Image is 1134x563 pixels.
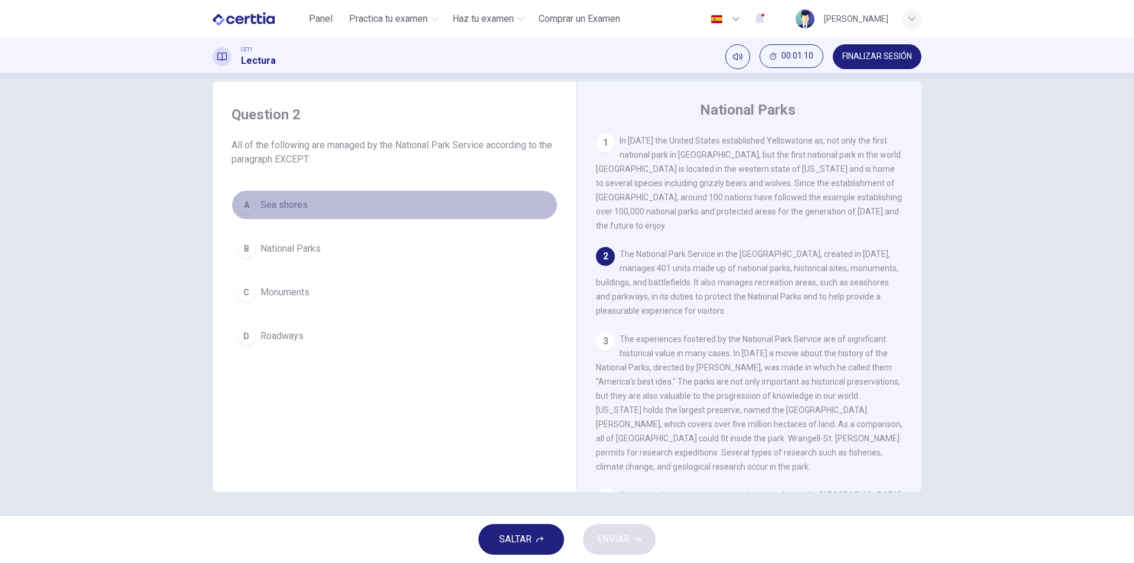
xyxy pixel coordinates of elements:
span: Sea shores [260,198,308,212]
span: All of the following are managed by the National Park Service according to the paragraph EXCEPT: [232,138,558,167]
span: Practica tu examen [349,12,428,26]
button: Haz tu examen [448,8,529,30]
span: Comprar un Examen [539,12,620,26]
img: CERTTIA logo [213,7,275,31]
div: B [237,239,256,258]
div: 1 [596,134,615,152]
h4: Question 2 [232,105,558,124]
button: CMonuments [232,278,558,307]
a: CERTTIA logo [213,7,302,31]
button: Comprar un Examen [534,8,625,30]
span: The experiences fostered by the National Park Service are of significant historical value in many... [596,334,902,471]
span: Haz tu examen [452,12,514,26]
span: 00:01:10 [781,51,813,61]
img: es [709,15,724,24]
span: FINALIZAR SESIÓN [842,52,912,61]
button: 00:01:10 [760,44,823,68]
div: 2 [596,247,615,266]
div: Silenciar [725,44,750,69]
span: In [DATE] the United States established Yellowstone as, not only the first national park in [GEOG... [596,136,902,230]
button: BNational Parks [232,234,558,263]
button: Practica tu examen [344,8,443,30]
h4: National Parks [700,100,796,119]
div: Ocultar [760,44,823,69]
span: The National Park Service in the [GEOGRAPHIC_DATA], created in [DATE], manages 401 units made up ... [596,249,898,315]
div: 3 [596,332,615,351]
span: National Parks [260,242,321,256]
div: [PERSON_NAME] [824,12,888,26]
span: SALTAR [499,531,532,548]
span: Monuments [260,285,309,300]
button: FINALIZAR SESIÓN [833,44,921,69]
button: SALTAR [478,524,564,555]
button: DRoadways [232,321,558,351]
span: Panel [309,12,333,26]
span: Roadways [260,329,304,343]
div: A [237,196,256,214]
img: Profile picture [796,9,814,28]
div: D [237,327,256,346]
h1: Lectura [241,54,276,68]
button: Panel [302,8,340,30]
span: CET1 [241,45,253,54]
button: ASea shores [232,190,558,220]
div: 4 [596,488,615,507]
div: C [237,283,256,302]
